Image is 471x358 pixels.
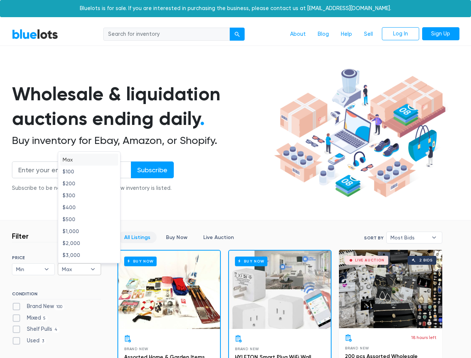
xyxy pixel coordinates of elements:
[85,264,101,275] b: ▾
[60,249,118,261] li: $3,000
[52,327,60,333] span: 4
[345,346,369,350] span: Brand New
[229,251,331,329] a: Buy Now
[411,334,436,341] p: 18 hours left
[197,232,240,243] a: Live Auction
[390,232,428,243] span: Most Bids
[40,338,47,344] span: 3
[12,302,65,311] label: Brand New
[200,107,205,130] span: .
[103,28,230,41] input: Search for inventory
[60,201,118,213] li: $400
[16,264,41,275] span: Min
[284,27,312,41] a: About
[41,315,48,321] span: 5
[60,225,118,237] li: $1,000
[60,213,118,225] li: $500
[426,232,442,243] b: ▾
[12,134,271,147] h2: Buy inventory for Ebay, Amazon, or Shopify.
[235,257,267,266] h6: Buy Now
[12,314,48,322] label: Mixed
[118,232,157,243] a: All Listings
[382,27,419,41] a: Log In
[12,82,271,131] h1: Wholesale & liquidation auctions ending daily
[62,264,87,275] span: Max
[60,166,118,178] li: $100
[60,237,118,249] li: $2,000
[12,232,29,241] h3: Filter
[124,347,148,351] span: Brand New
[118,251,220,329] a: Buy Now
[12,255,101,260] h6: PRICE
[312,27,335,41] a: Blog
[60,189,118,201] li: $300
[54,304,65,310] span: 100
[335,27,358,41] a: Help
[12,291,101,299] h6: CONDITION
[358,27,379,41] a: Sell
[235,347,259,351] span: Brand New
[422,27,459,41] a: Sign Up
[419,258,433,262] div: 2 bids
[355,258,384,262] div: Live Auction
[271,65,448,201] img: hero-ee84e7d0318cb26816c560f6b4441b76977f77a177738b4e94f68c95b2b83dbb.png
[364,235,383,241] label: Sort By
[39,264,54,275] b: ▾
[60,178,118,189] li: $200
[160,232,194,243] a: Buy Now
[12,161,131,178] input: Enter your email address
[12,337,47,345] label: Used
[131,161,174,178] input: Subscribe
[124,257,157,266] h6: Buy Now
[60,154,118,166] li: Max
[12,325,60,333] label: Shelf Pulls
[12,184,174,192] div: Subscribe to be notified via email when new inventory is listed.
[339,250,442,328] a: Live Auction 2 bids
[12,29,58,40] a: BlueLots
